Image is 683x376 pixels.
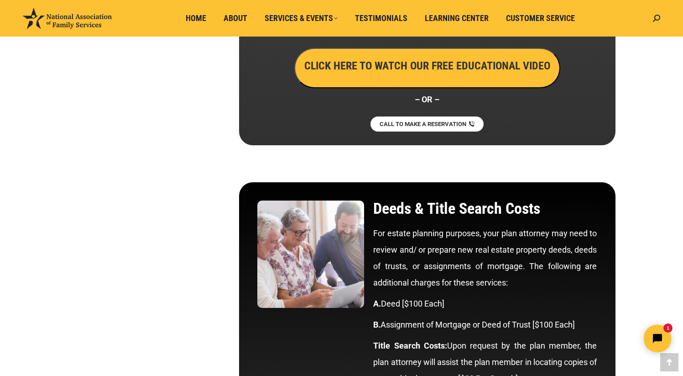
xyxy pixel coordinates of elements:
[370,117,484,132] a: CALL TO MAKE A RESERVATION
[23,8,112,29] img: National Association of Family Services
[373,296,597,312] p: Deed [$100 Each]
[373,225,597,291] p: For estate planning purposes, your plan attorney may need to review and/ or prepare new real esta...
[425,13,489,23] span: Learning Center
[257,201,365,308] img: Deeds & Title Search Costs
[500,10,581,27] a: Customer Service
[373,341,447,350] strong: Title Search Costs:
[355,13,407,23] span: Testimonials
[373,299,381,308] strong: A.
[373,201,597,216] h2: Deeds & Title Search Costs
[294,48,560,88] button: CLICK HERE TO WATCH OUR FREE EDUCATIONAL VIDEO
[217,10,254,27] a: About
[179,10,213,27] a: Home
[506,13,575,23] span: Customer Service
[304,58,550,74] h3: CLICK HERE TO WATCH OUR FREE EDUCATIONAL VIDEO
[380,121,466,127] span: CALL TO MAKE A RESERVATION
[349,10,414,27] a: Testimonials
[373,320,381,329] strong: B.
[186,13,206,23] span: Home
[522,317,679,360] iframe: Tidio Chat
[294,62,560,71] a: CLICK HERE TO WATCH OUR FREE EDUCATIONAL VIDEO
[265,13,338,23] span: Services & Events
[418,10,495,27] a: Learning Center
[224,13,247,23] span: About
[373,317,597,333] p: Assignment of Mortgage or Deed of Trust [$100 Each]
[415,95,439,104] strong: – OR –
